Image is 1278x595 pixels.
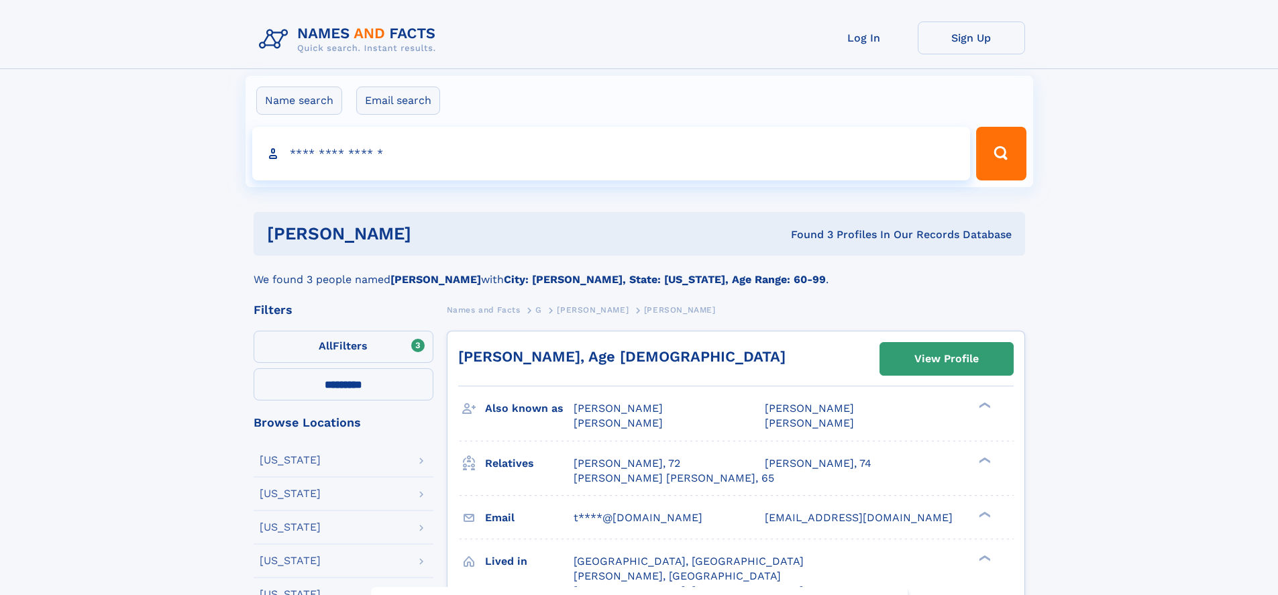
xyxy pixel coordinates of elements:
[447,301,521,318] a: Names and Facts
[390,273,481,286] b: [PERSON_NAME]
[485,506,574,529] h3: Email
[458,348,786,365] a: [PERSON_NAME], Age [DEMOGRAPHIC_DATA]
[765,511,953,524] span: [EMAIL_ADDRESS][DOMAIN_NAME]
[975,553,992,562] div: ❯
[485,397,574,420] h3: Also known as
[574,402,663,415] span: [PERSON_NAME]
[260,488,321,499] div: [US_STATE]
[252,127,971,180] input: search input
[356,87,440,115] label: Email search
[976,127,1026,180] button: Search Button
[557,305,629,315] span: [PERSON_NAME]
[574,471,774,486] a: [PERSON_NAME] [PERSON_NAME], 65
[918,21,1025,54] a: Sign Up
[254,417,433,429] div: Browse Locations
[254,21,447,58] img: Logo Names and Facts
[765,456,871,471] a: [PERSON_NAME], 74
[535,305,542,315] span: G
[557,301,629,318] a: [PERSON_NAME]
[535,301,542,318] a: G
[319,339,333,352] span: All
[267,225,601,242] h1: [PERSON_NAME]
[765,417,854,429] span: [PERSON_NAME]
[485,550,574,573] h3: Lived in
[574,570,781,582] span: [PERSON_NAME], [GEOGRAPHIC_DATA]
[574,417,663,429] span: [PERSON_NAME]
[254,304,433,316] div: Filters
[880,343,1013,375] a: View Profile
[810,21,918,54] a: Log In
[254,331,433,363] label: Filters
[601,227,1012,242] div: Found 3 Profiles In Our Records Database
[574,555,804,567] span: [GEOGRAPHIC_DATA], [GEOGRAPHIC_DATA]
[765,402,854,415] span: [PERSON_NAME]
[504,273,826,286] b: City: [PERSON_NAME], State: [US_STATE], Age Range: 60-99
[975,455,992,464] div: ❯
[975,510,992,519] div: ❯
[644,305,716,315] span: [PERSON_NAME]
[574,456,680,471] a: [PERSON_NAME], 72
[254,256,1025,288] div: We found 3 people named with .
[260,522,321,533] div: [US_STATE]
[260,555,321,566] div: [US_STATE]
[975,401,992,410] div: ❯
[256,87,342,115] label: Name search
[260,455,321,466] div: [US_STATE]
[914,343,979,374] div: View Profile
[485,452,574,475] h3: Relatives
